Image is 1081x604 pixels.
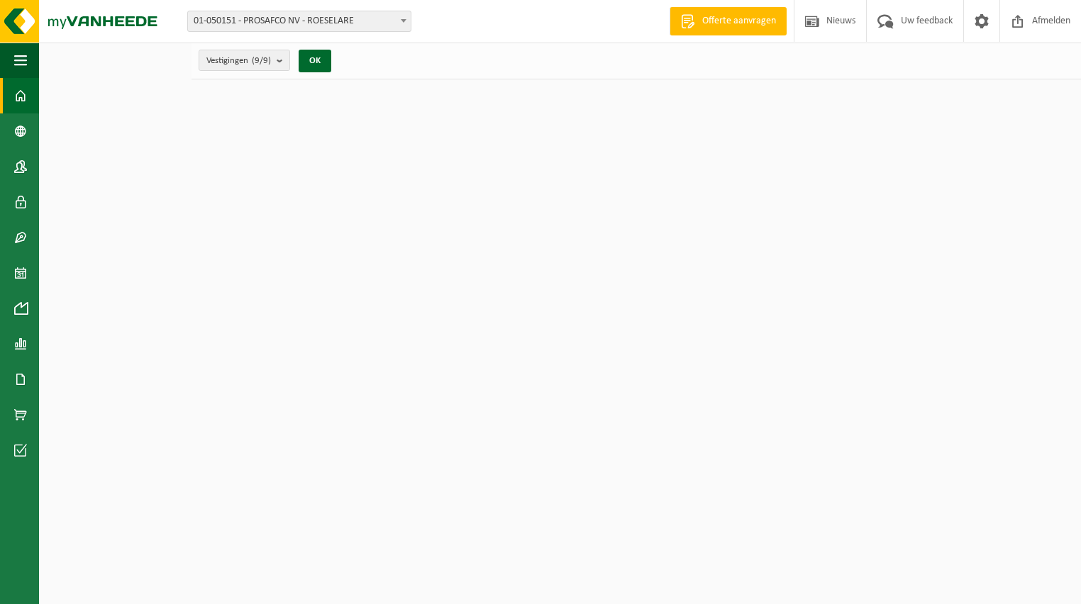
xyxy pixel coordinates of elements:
[187,11,411,32] span: 01-050151 - PROSAFCO NV - ROESELARE
[188,11,411,31] span: 01-050151 - PROSAFCO NV - ROESELARE
[670,7,787,35] a: Offerte aanvragen
[252,56,271,65] count: (9/9)
[206,50,271,72] span: Vestigingen
[199,50,290,71] button: Vestigingen(9/9)
[299,50,331,72] button: OK
[699,14,780,28] span: Offerte aanvragen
